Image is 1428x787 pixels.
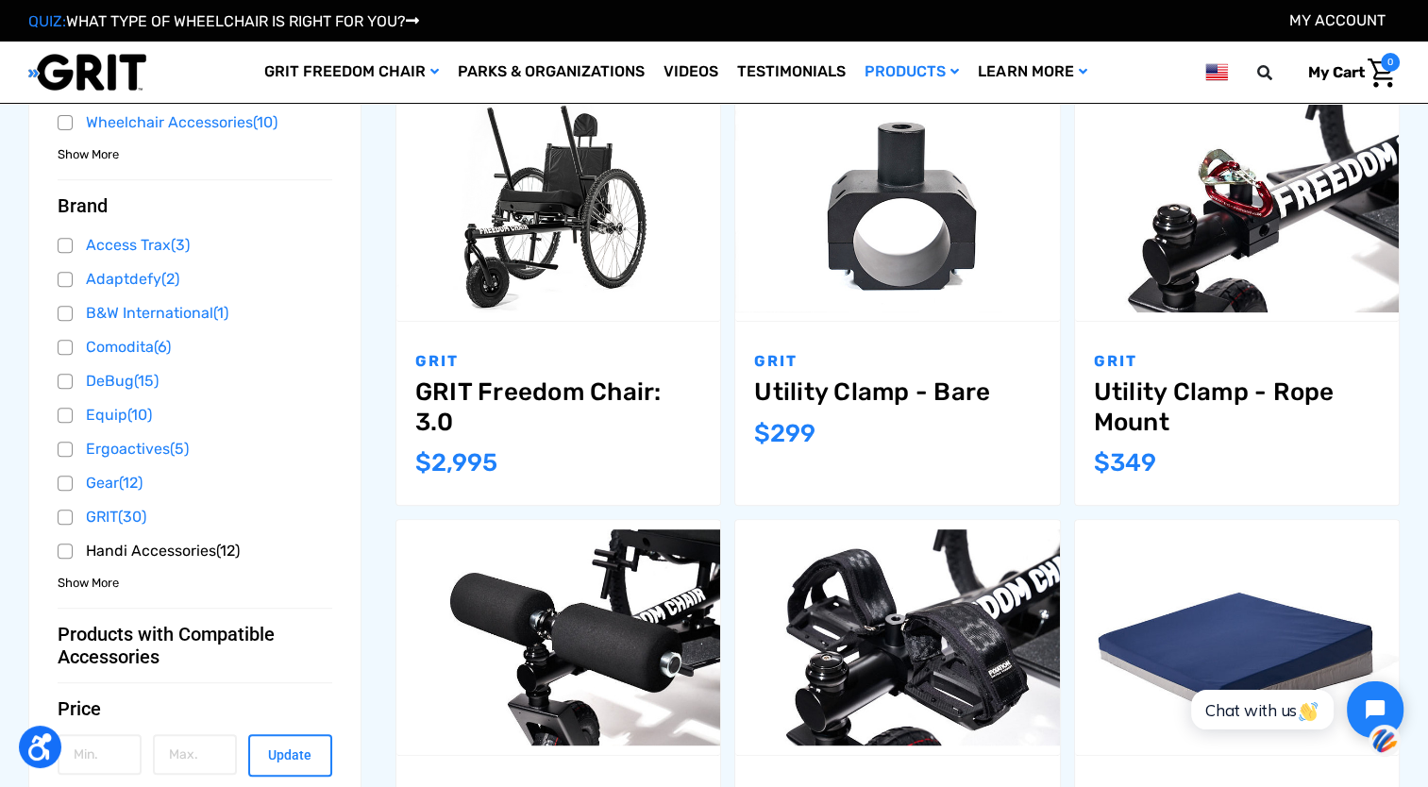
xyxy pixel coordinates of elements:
span: (10) [253,113,277,131]
span: (10) [127,406,152,424]
a: GRIT(30) [58,503,332,531]
span: Products with Compatible Accessories [58,623,317,668]
a: GRIT Freedom Chair [255,42,448,103]
button: Update [248,734,332,777]
a: Cart with 0 items [1294,53,1400,92]
img: GRIT All-Terrain Wheelchair and Mobility Equipment [28,53,146,92]
a: Utility Clamp - Bare,$299.00 [735,87,1059,322]
a: Account [1289,11,1386,29]
img: Utility Clamp - Leg Elevation [396,529,720,745]
img: Utility Clamp - Foot Platforms [735,529,1059,745]
span: (5) [170,440,189,458]
span: (15) [134,372,159,390]
span: (12) [119,474,143,492]
span: (12) [216,542,240,560]
a: Testimonials [728,42,855,103]
span: My Cart [1308,63,1365,81]
button: Price [58,697,332,720]
input: Search [1266,53,1294,92]
a: GRIT Freedom Chair: 3.0,$2,995.00 [415,377,701,436]
a: Learn More [968,42,1096,103]
a: QUIZ:WHAT TYPE OF WHEELCHAIR IS RIGHT FOR YOU? [28,12,419,30]
a: Show More [58,573,119,591]
a: Wheelchair Accessories(10) [58,109,332,137]
a: Products [855,42,968,103]
a: Access Trax(3) [58,231,332,260]
span: (30) [118,508,146,526]
a: Handi Accessories(12) [58,537,332,565]
span: 0 [1381,53,1400,72]
p: GRIT [754,350,1040,373]
span: Show More [58,574,119,593]
a: Ergoactives(5) [58,435,332,463]
img: Cart [1368,59,1395,88]
a: GRIT Freedom Chair: 3.0,$2,995.00 [396,87,720,322]
a: Gear(12) [58,469,332,497]
a: Utility Clamp - Rope Mount,$349.00 [1075,87,1399,322]
a: Utility Clamp - Rope Mount,$349.00 [1094,377,1380,436]
a: Equip(10) [58,401,332,429]
img: GRIT Wedge Cushion: foam wheelchair cushion for positioning and comfort shown in 18/"20 width wit... [1075,529,1399,745]
button: Products with Compatible Accessories [58,623,332,668]
span: (2) [161,270,179,288]
p: GRIT [415,350,701,373]
a: Utility Clamp - Leg Elevation,$449.00 [396,520,720,755]
span: QUIZ: [28,12,66,30]
a: Videos [654,42,728,103]
span: Show More [58,145,119,164]
a: Utility Clamp - Bare,$299.00 [754,377,1040,407]
span: $2,995 [415,448,497,477]
img: Utility Clamp - Bare [735,95,1059,311]
iframe: Tidio Chat [1170,665,1420,754]
img: us.png [1205,60,1228,84]
span: $299 [754,419,815,448]
input: Min. [58,734,142,775]
span: Price [58,697,101,720]
span: $349 [1094,448,1156,477]
a: Wedge Cushion,$49.00 [1075,520,1399,755]
a: Show More [58,144,119,162]
p: GRIT [1094,350,1380,373]
button: Brand [58,194,332,217]
span: Brand [58,194,108,217]
img: svg+xml;base64,PHN2ZyB3aWR0aD0iNDQiIGhlaWdodD0iNDQiIHZpZXdCb3g9IjAgMCA0NCA0NCIgZmlsbD0ibm9uZSIgeG... [1369,724,1401,759]
span: (3) [171,236,190,254]
a: Adaptdefy(2) [58,265,332,293]
span: (1) [213,304,228,322]
a: Parks & Organizations [448,42,654,103]
a: Utility Clamp - Foot Platforms,$349.00 [735,520,1059,755]
a: Comodita(6) [58,333,332,361]
span: (6) [154,338,171,356]
a: B&W International(1) [58,299,332,327]
input: Max. [153,734,237,775]
img: GRIT Freedom Chair: 3.0 [396,95,720,311]
img: Utility Clamp - Rope Mount [1075,95,1399,311]
a: DeBug(15) [58,367,332,395]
